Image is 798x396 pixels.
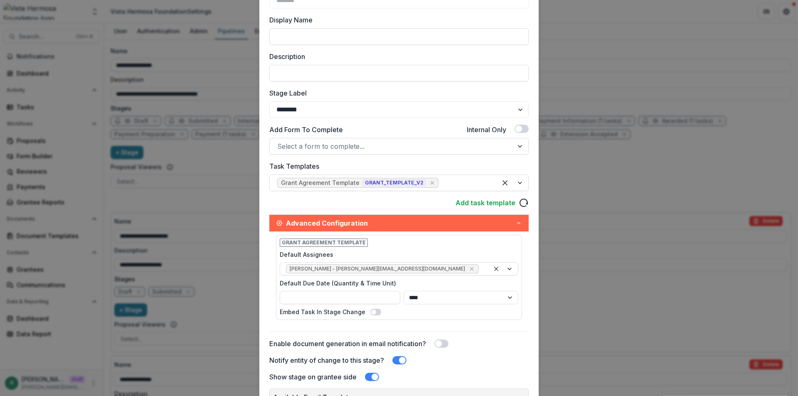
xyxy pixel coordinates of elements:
[491,264,501,274] div: Clear selected options
[280,239,368,247] span: Grant Agreement Template
[467,125,506,135] label: Internal Only
[280,250,333,259] label: Default Assignees
[286,218,515,228] span: Advanced Configuration
[428,179,436,187] div: Remove [object Object]
[269,231,529,332] div: Advanced Configuration
[363,180,426,186] span: GRANT_TEMPLATE_V2
[281,180,360,187] div: Grant Agreement Template
[456,198,515,208] a: Add task template
[269,125,343,135] label: Add Form To Complete
[269,215,529,231] button: Advanced Configuration
[269,161,524,171] label: Task Templates
[280,307,365,316] label: Embed Task In Stage Change
[269,15,524,25] label: Display Name
[468,265,476,273] div: Remove Hannah Roosendaal - hannahr@vhfoundation.org
[519,198,529,208] svg: reload
[269,355,384,365] label: Notify entity of change to this stage?
[269,88,524,98] label: Stage Label
[269,339,426,349] label: Enable document generation in email notification?
[498,176,512,189] div: Clear selected options
[269,52,524,61] label: Description
[280,279,513,288] label: Default Due Date (Quantity & Time Unit)
[269,372,357,382] label: Show stage on grantee side
[290,266,465,272] span: [PERSON_NAME] - [PERSON_NAME][EMAIL_ADDRESS][DOMAIN_NAME]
